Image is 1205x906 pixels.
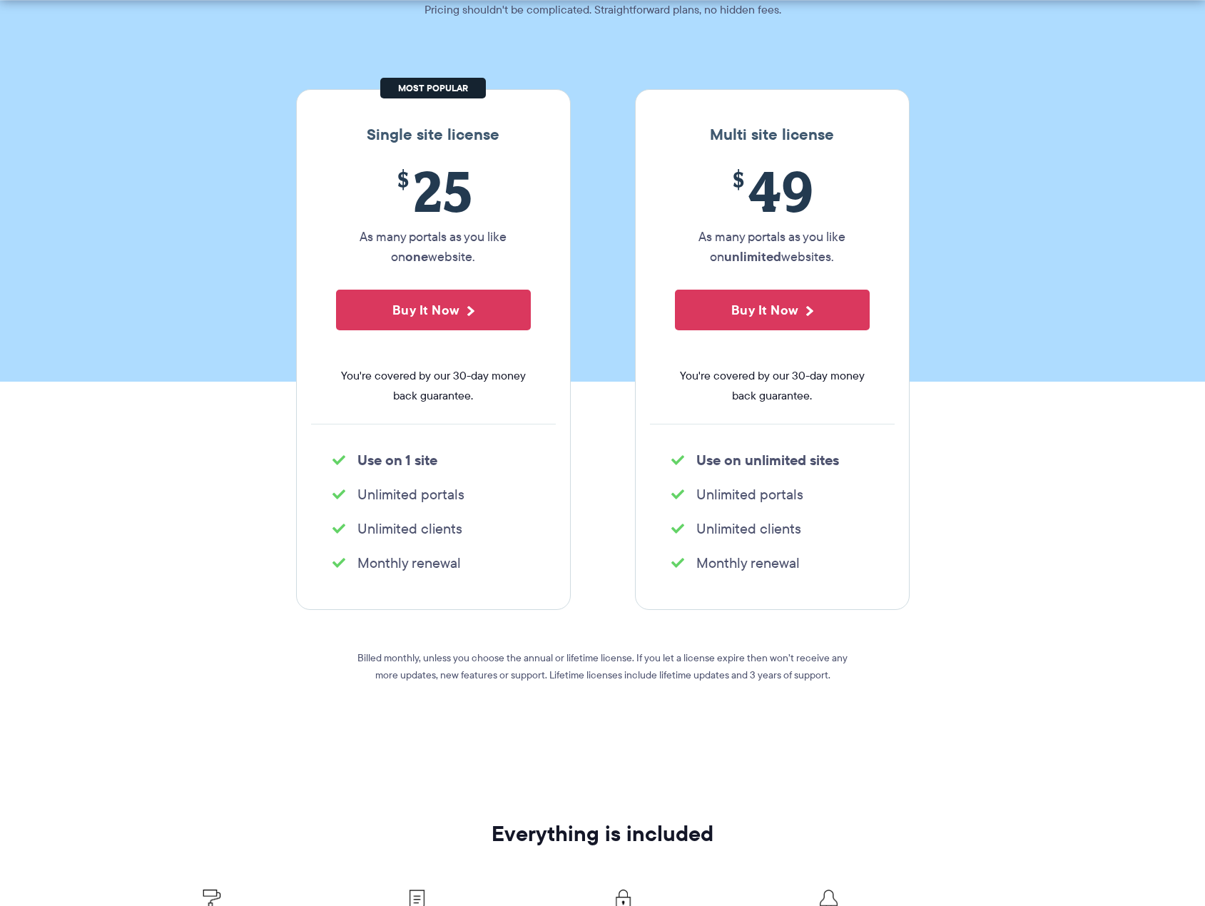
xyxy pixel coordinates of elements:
[336,227,531,267] p: As many portals as you like on website.
[332,553,534,573] li: Monthly renewal
[357,449,437,471] strong: Use on 1 site
[675,158,870,223] span: 49
[336,366,531,406] span: You're covered by our 30-day money back guarantee.
[332,519,534,539] li: Unlimited clients
[675,366,870,406] span: You're covered by our 30-day money back guarantee.
[346,649,860,683] p: Billed monthly, unless you choose the annual or lifetime license. If you let a license expire the...
[202,822,1003,845] h2: Everything is included
[724,247,781,266] strong: unlimited
[671,519,873,539] li: Unlimited clients
[675,227,870,267] p: As many portals as you like on websites.
[311,126,556,144] h3: Single site license
[675,290,870,330] button: Buy It Now
[671,484,873,504] li: Unlimited portals
[336,290,531,330] button: Buy It Now
[696,449,839,471] strong: Use on unlimited sites
[671,553,873,573] li: Monthly renewal
[650,126,895,144] h3: Multi site license
[405,247,428,266] strong: one
[332,484,534,504] li: Unlimited portals
[336,158,531,223] span: 25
